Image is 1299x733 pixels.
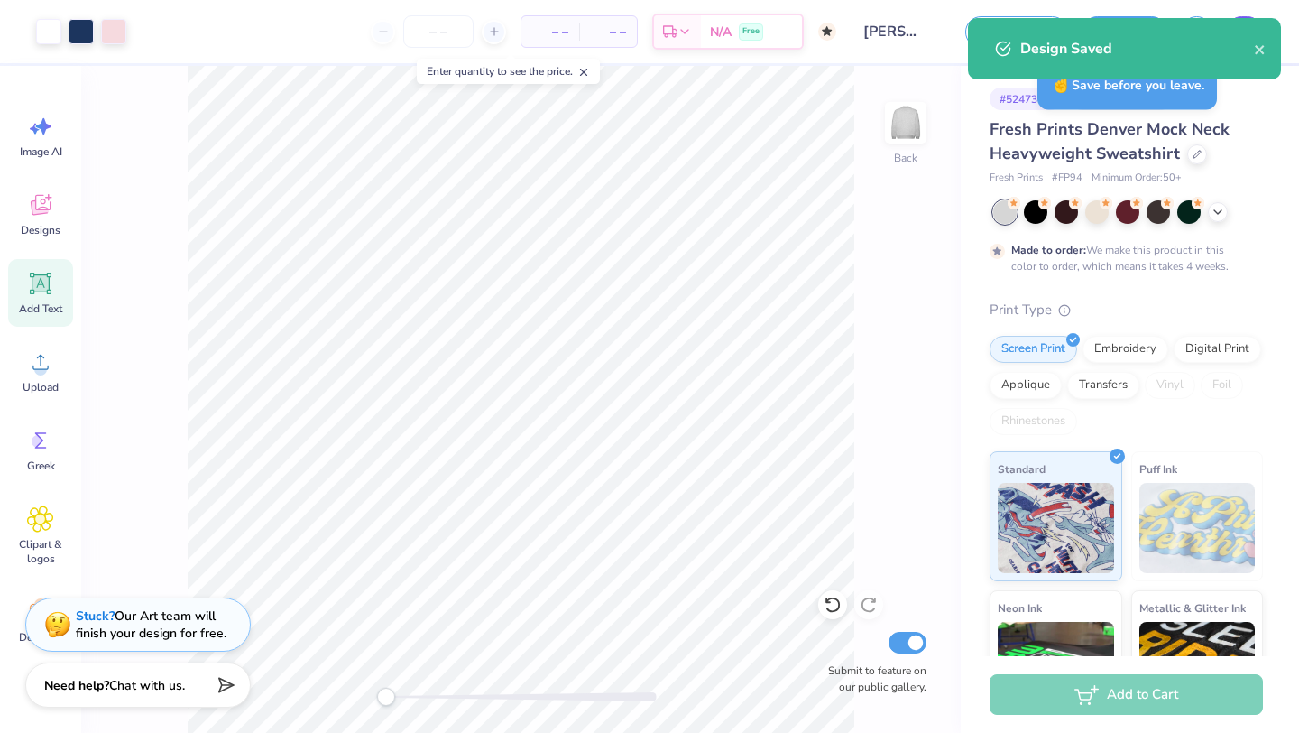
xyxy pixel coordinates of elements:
div: Our Art team will finish your design for free. [76,608,226,642]
span: Add Text [19,302,62,316]
span: Puff Ink [1139,459,1177,478]
strong: Made to order: [1011,243,1086,257]
span: Designs [21,223,60,237]
span: Greek [27,459,55,473]
span: Upload [23,380,59,394]
div: Foil [1201,372,1243,399]
span: Chat with us. [109,677,185,694]
span: Fresh Prints Denver Mock Neck Heavyweight Sweatshirt [990,118,1230,164]
span: # FP94 [1052,171,1082,186]
span: Standard [998,459,1046,478]
div: Embroidery [1082,336,1168,363]
span: Neon Ink [998,598,1042,617]
span: Decorate [19,630,62,645]
div: # 524730A [990,88,1062,110]
div: Back [894,150,917,166]
label: Submit to feature on our public gallery. [818,663,926,695]
img: Back [888,105,924,141]
div: Vinyl [1145,372,1195,399]
div: Enter quantity to see the price. [417,59,600,84]
span: Fresh Prints [990,171,1043,186]
span: – – [590,23,626,42]
div: Rhinestones [990,408,1077,435]
span: Free [742,25,760,38]
img: Standard [998,483,1114,573]
div: Print Type [990,300,1263,320]
div: Accessibility label [377,688,395,706]
input: Untitled Design [850,14,938,50]
img: Neon Ink [998,622,1114,712]
img: Puff Ink [1139,483,1256,573]
span: – – [532,23,568,42]
span: Minimum Order: 50 + [1092,171,1182,186]
span: Metallic & Glitter Ink [1139,598,1246,617]
div: Design Saved [1020,38,1254,60]
img: Metallic & Glitter Ink [1139,622,1256,712]
div: Digital Print [1174,336,1261,363]
span: N/A [710,23,732,42]
strong: Need help? [44,677,109,694]
div: We make this product in this color to order, which means it takes 4 weeks. [1011,242,1233,274]
button: close [1254,38,1267,60]
span: Image AI [20,144,62,159]
input: – – [403,15,474,48]
div: Screen Print [990,336,1077,363]
strong: Stuck? [76,608,115,625]
div: Applique [990,372,1062,399]
span: Clipart & logos [11,537,70,566]
div: Transfers [1067,372,1139,399]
